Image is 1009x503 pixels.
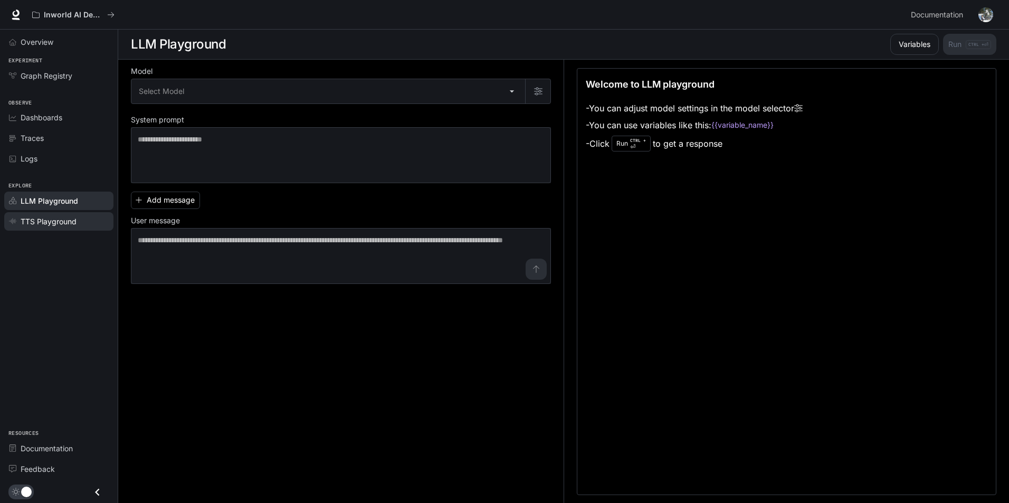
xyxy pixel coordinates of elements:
a: Logs [4,149,113,168]
span: LLM Playground [21,195,78,206]
div: Select Model [131,79,525,103]
p: Model [131,68,153,75]
a: LLM Playground [4,192,113,210]
code: {{variable_name}} [711,120,774,130]
p: Inworld AI Demos [44,11,103,20]
span: Documentation [21,443,73,454]
span: Dashboards [21,112,62,123]
p: System prompt [131,116,184,124]
span: Graph Registry [21,70,72,81]
a: TTS Playground [4,212,113,231]
li: - You can adjust model settings in the model selector [586,100,803,117]
span: Documentation [911,8,963,22]
a: Documentation [4,439,113,458]
button: Variables [890,34,939,55]
span: Dark mode toggle [21,486,32,497]
a: Graph Registry [4,67,113,85]
a: Traces [4,129,113,147]
p: Welcome to LLM playground [586,77,715,91]
span: Select Model [139,86,184,97]
li: - You can use variables like this: [586,117,803,134]
span: Logs [21,153,37,164]
a: Feedback [4,460,113,478]
button: User avatar [975,4,996,25]
button: All workspaces [27,4,119,25]
a: Dashboards [4,108,113,127]
a: Documentation [907,4,971,25]
button: Close drawer [85,481,109,503]
p: CTRL + [630,137,646,144]
span: TTS Playground [21,216,77,227]
h1: LLM Playground [131,34,226,55]
a: Overview [4,33,113,51]
div: Run [612,136,651,151]
span: Traces [21,132,44,144]
p: User message [131,217,180,224]
span: Overview [21,36,53,48]
button: Add message [131,192,200,209]
p: ⏎ [630,137,646,150]
img: User avatar [978,7,993,22]
span: Feedback [21,463,55,474]
li: - Click to get a response [586,134,803,154]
